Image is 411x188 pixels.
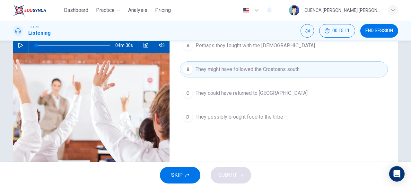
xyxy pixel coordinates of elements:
a: EduSynch logo [13,4,61,17]
div: CUENCA [PERSON_NAME] [PERSON_NAME] [304,6,380,14]
span: END SESSION [365,28,393,33]
button: Pricing [153,4,173,16]
div: B [183,64,193,75]
button: BThey might have followed the Croatoans south [180,61,388,77]
span: Dashboard [64,6,88,14]
div: A [183,40,193,51]
span: Practice [96,6,115,14]
button: Click to see the audio transcription [141,38,151,53]
span: Analysis [128,6,147,14]
button: 00:15:11 [319,24,355,38]
button: APerhaps they fought with the [DEMOGRAPHIC_DATA] [180,38,388,54]
span: They could have returned to [GEOGRAPHIC_DATA] [196,89,308,97]
div: Open Intercom Messenger [389,166,405,182]
div: D [183,112,193,122]
button: SKIP [160,167,200,184]
img: EduSynch logo [13,4,47,17]
button: Analysis [126,4,150,16]
div: C [183,88,193,98]
span: Perhaps they fought with the [DEMOGRAPHIC_DATA] [196,42,315,49]
button: CThey could have returned to [GEOGRAPHIC_DATA] [180,85,388,101]
span: TOEFL® [28,25,39,29]
span: They might have followed the Croatoans south [196,66,300,73]
span: 04m 30s [115,38,138,53]
div: Mute [301,24,314,38]
span: They possibly brought food to the tribe [196,113,283,121]
span: 00:15:11 [332,28,350,33]
button: Dashboard [61,4,91,16]
button: Practice [93,4,123,16]
span: SKIP [171,171,183,180]
div: Hide [319,24,355,38]
span: Pricing [155,6,171,14]
img: Profile picture [289,5,299,15]
h1: Listening [28,29,51,37]
img: en [242,8,250,13]
button: END SESSION [360,24,398,38]
button: DThey possibly brought food to the tribe [180,109,388,125]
